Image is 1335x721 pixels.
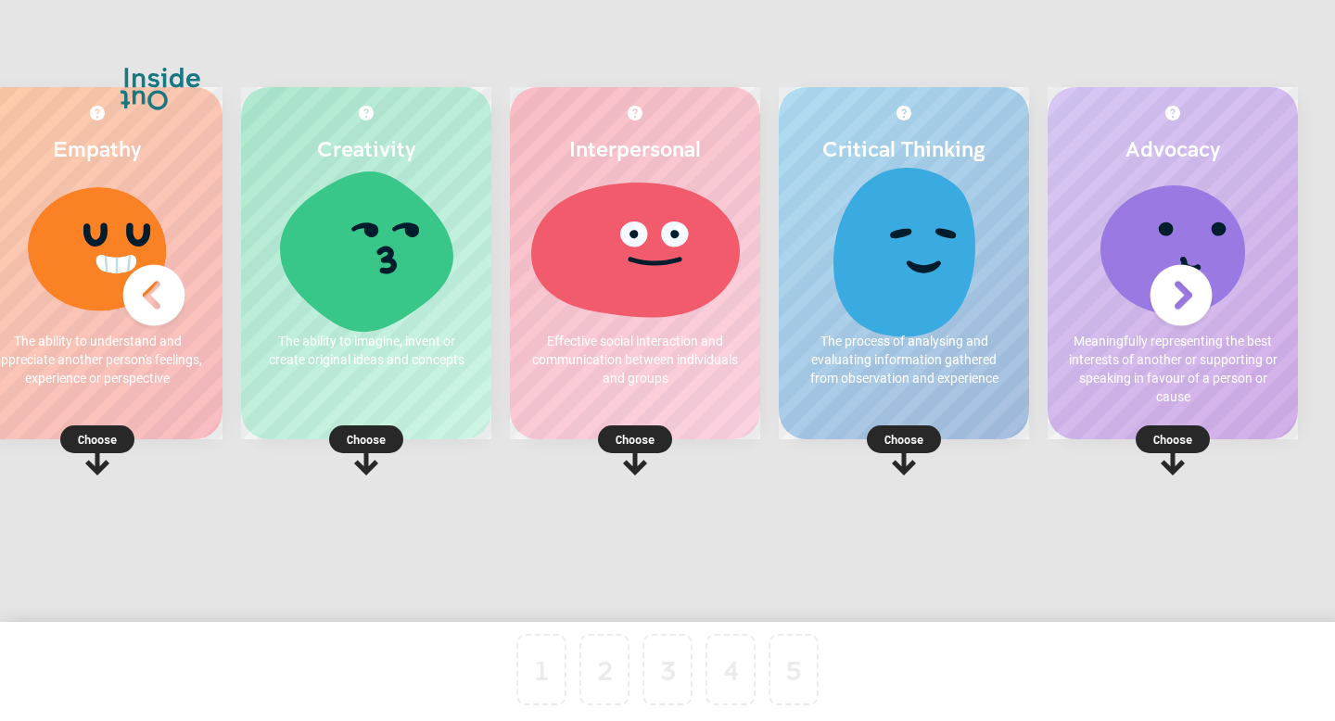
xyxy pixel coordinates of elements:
p: Choose [779,430,1029,449]
p: The process of analysing and evaluating information gathered from observation and experience [797,332,1011,387]
h2: Interpersonal [528,135,742,161]
p: The ability to imagine, invent or create original ideas and concepts [260,332,473,369]
p: Choose [241,430,491,449]
img: More about Empathy [90,106,105,120]
img: Next [1144,259,1218,333]
p: Choose [1048,430,1298,449]
p: Meaningfully representing the best interests of another or supporting or speaking in favour of a ... [1066,332,1279,406]
h2: Advocacy [1066,135,1279,161]
h2: Critical Thinking [797,135,1011,161]
img: More about Advocacy [1165,106,1180,120]
h2: Creativity [260,135,473,161]
p: Effective social interaction and communication between individuals and groups [528,332,742,387]
img: Previous [117,259,191,333]
img: More about Interpersonal [628,106,642,120]
img: More about Creativity [359,106,374,120]
img: More about Critical Thinking [896,106,911,120]
p: Choose [510,430,760,449]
